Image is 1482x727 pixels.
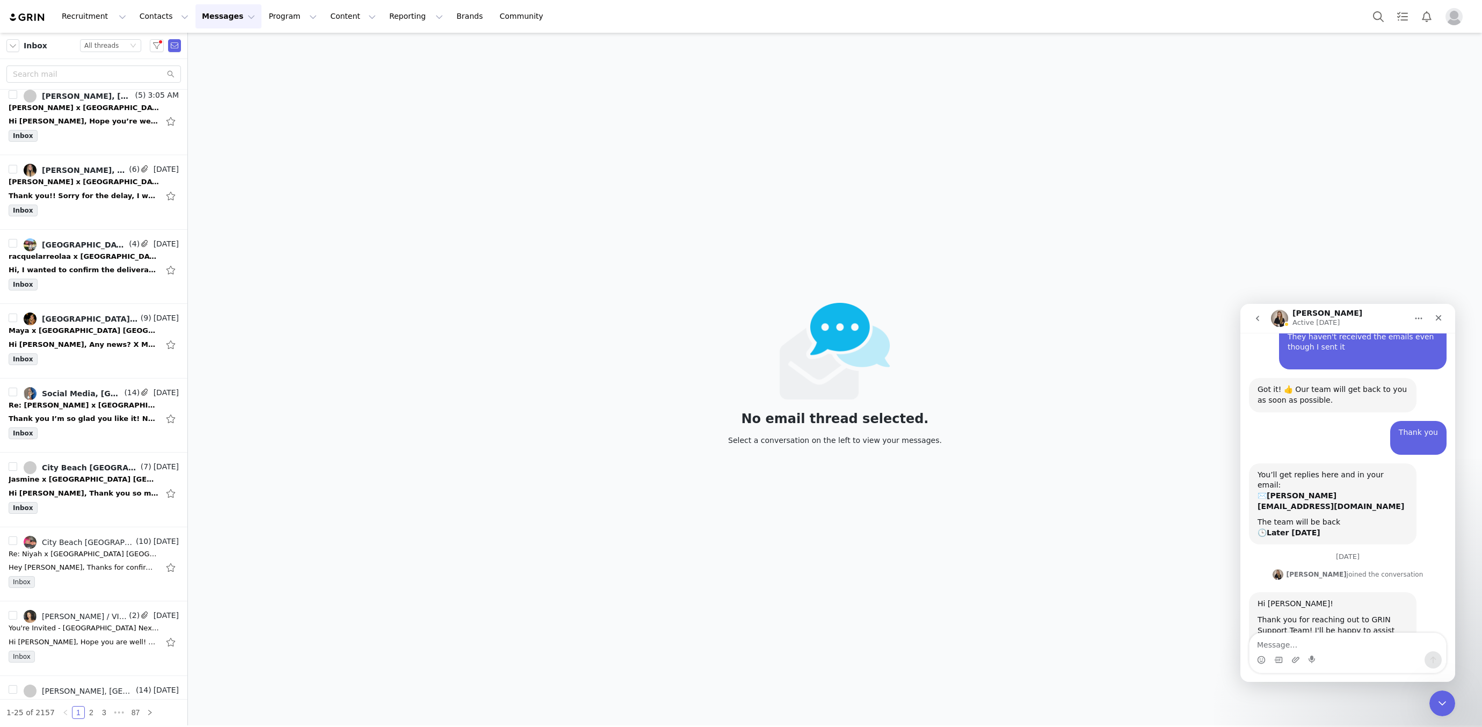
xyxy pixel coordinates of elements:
[9,177,159,187] div: Anna Sweeney x City Beach Australia
[42,612,127,621] div: [PERSON_NAME] / VIVE MANAGEMENT, [GEOGRAPHIC_DATA] [GEOGRAPHIC_DATA] Influencer, [PERSON_NAME]
[133,4,195,28] button: Contacts
[9,12,46,23] img: grin logo
[9,562,159,573] div: Hey Niyah, Thanks for confirming. Perfect! We can't wait to see what you create 😍 Warmest, Hannah...
[168,39,181,52] span: Send Email
[24,164,127,177] a: [PERSON_NAME], [GEOGRAPHIC_DATA] [GEOGRAPHIC_DATA] Influencer
[1445,8,1463,25] img: placeholder-profile.jpg
[9,288,206,397] div: Marie says…
[9,279,38,290] span: Inbox
[24,685,134,697] a: [PERSON_NAME], [GEOGRAPHIC_DATA] [GEOGRAPHIC_DATA] Influencer
[195,4,261,28] button: Messages
[24,238,37,251] img: fd76d6a4-e9c5-4b98-ad6d-b8c838a249b8.jpg
[24,238,127,251] a: [GEOGRAPHIC_DATA] [GEOGRAPHIC_DATA] Influencer, [PERSON_NAME]
[134,685,151,696] span: (14)
[139,461,151,472] span: (7)
[6,706,55,719] li: 1-25 of 2157
[42,166,127,175] div: [PERSON_NAME], [GEOGRAPHIC_DATA] [GEOGRAPHIC_DATA] Influencer
[9,637,159,648] div: Hi Hannah, Hope you are well! Thanks so much for your email, this sounds great. Please find her r...
[127,238,140,250] span: (4)
[85,706,98,719] li: 2
[128,707,143,718] a: 87
[24,536,134,549] a: City Beach [GEOGRAPHIC_DATA] Influencer, [EMAIL_ADDRESS][DOMAIN_NAME]
[42,389,122,398] div: Social Media, [GEOGRAPHIC_DATA] [GEOGRAPHIC_DATA] Influencer
[9,427,38,439] span: Inbox
[9,339,159,350] div: Hi Hannah, Any news? X Maya x On Sat, 16 Aug 2025 at 01: 08, Maya Coleman <mayacoleman3105@ gmail...
[42,92,133,100] div: [PERSON_NAME], [GEOGRAPHIC_DATA] [GEOGRAPHIC_DATA] Influencer
[9,488,159,499] div: Hi Hannah, Thank you so much, that would be great 🩵 Hope to hear from you soon ☺️🩵 Kindest regard...
[24,610,127,623] a: [PERSON_NAME] / VIVE MANAGEMENT, [GEOGRAPHIC_DATA] [GEOGRAPHIC_DATA] Influencer, [PERSON_NAME]
[1367,4,1390,28] button: Search
[9,400,159,411] div: Re: Caitlyn Sue x City Beach Australia Collab
[9,329,206,347] textarea: Message…
[62,709,69,716] i: icon: left
[9,288,176,396] div: Hi [PERSON_NAME]!Thank you for reaching out to GRIN Support Team! I'll be happy to assist you [DA...
[1415,4,1439,28] button: Notifications
[24,312,37,325] img: 44135eb1-513b-4a49-a458-c7d50d03fab8.jpg
[134,536,151,547] span: (10)
[9,623,159,634] div: You're Invited - City Beach Next Stop, Summer Event
[9,205,38,216] span: Inbox
[122,387,140,398] span: (14)
[98,707,110,718] a: 3
[1240,304,1455,682] iframe: Intercom live chat
[184,347,201,365] button: Send a message…
[139,312,151,324] span: (9)
[143,706,156,719] li: Next Page
[9,130,38,142] span: Inbox
[133,90,146,101] span: (5)
[127,610,140,621] span: (2)
[24,312,139,325] a: [GEOGRAPHIC_DATA] [GEOGRAPHIC_DATA] Influencer, [PERSON_NAME]
[9,576,35,588] span: Inbox
[9,413,159,424] div: Thank you I’m so glad you like it! No worries - I plan to post a second video that’s about the ba...
[9,325,159,336] div: Maya x City Beach Australia Collab
[42,241,127,249] div: [GEOGRAPHIC_DATA] [GEOGRAPHIC_DATA] Influencer, [PERSON_NAME]
[493,4,555,28] a: Community
[84,40,119,52] div: All threads
[9,502,38,514] span: Inbox
[24,40,47,52] span: Inbox
[262,4,323,28] button: Program
[9,265,159,275] div: Hi, I wanted to confirm the deliverable types. On the email it says 1 story post per outfit and t...
[9,116,159,127] div: Hi Hannah, Hope you’re well! Thought I’d follow up on the package- is there an estimated date of ...
[17,352,25,360] button: Emoji picker
[42,315,139,323] div: [GEOGRAPHIC_DATA] [GEOGRAPHIC_DATA] Influencer, [PERSON_NAME]
[24,164,37,177] img: f017494e-dc24-4bda-b56d-35a4e5373caf.jpg
[24,387,122,400] a: Social Media, [GEOGRAPHIC_DATA] [GEOGRAPHIC_DATA] Influencer
[72,707,84,718] a: 1
[383,4,449,28] button: Reporting
[9,353,38,365] span: Inbox
[24,610,37,623] img: 7c2bd28a-941f-477c-82cc-60b5174d7d59.jpg
[450,4,492,28] a: Brands
[42,463,139,472] div: City Beach [GEOGRAPHIC_DATA] Influencer, [PERSON_NAME]
[51,352,60,360] button: Upload attachment
[17,311,168,343] div: Thank you for reaching out to GRIN Support Team! I'll be happy to assist you [DATE].
[85,707,97,718] a: 2
[111,706,128,719] li: Next 3 Pages
[128,706,144,719] li: 87
[1429,690,1455,716] iframe: Intercom live chat
[24,90,133,103] a: [PERSON_NAME], [GEOGRAPHIC_DATA] [GEOGRAPHIC_DATA] Influencer
[780,303,891,399] img: emails-empty2x.png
